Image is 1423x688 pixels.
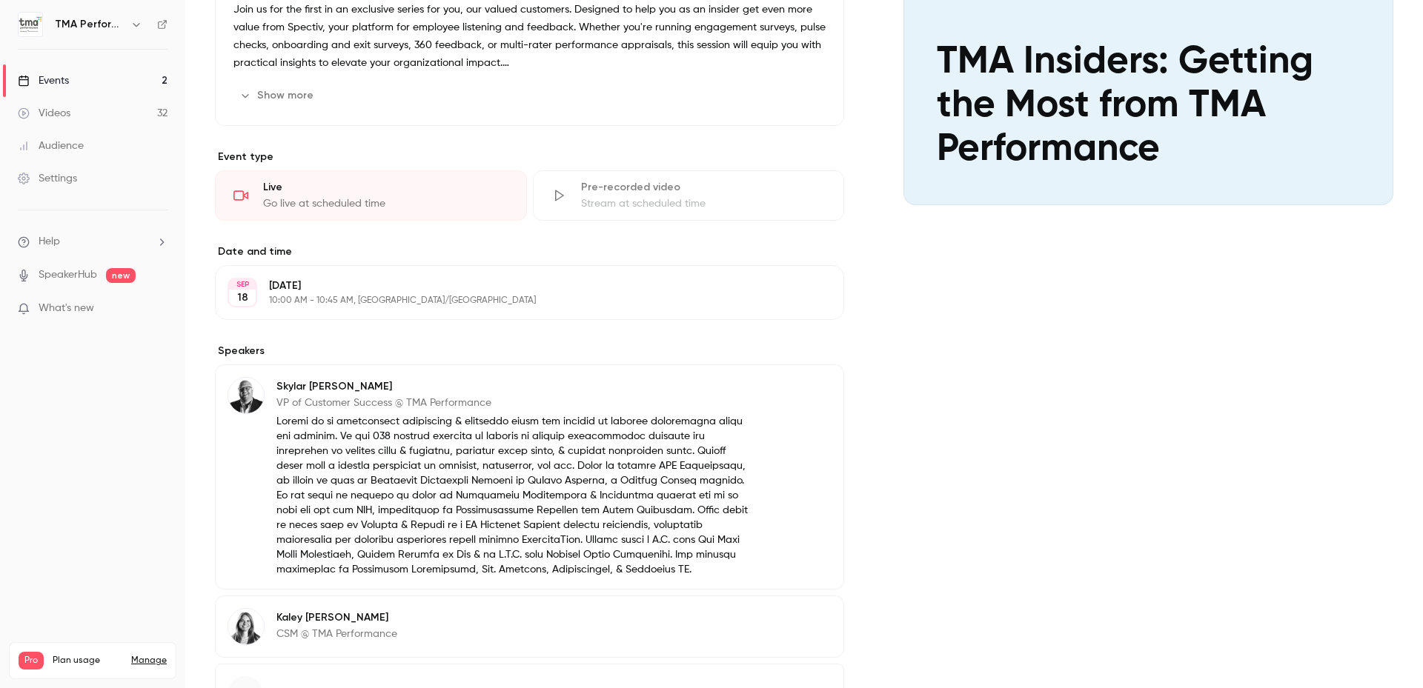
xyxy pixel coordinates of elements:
[276,395,748,410] p: VP of Customer Success @ TMA Performance
[39,234,60,250] span: Help
[276,627,397,641] p: CSM @ TMA Performance
[18,106,70,121] div: Videos
[215,595,844,658] div: Kaley CarverKaley [PERSON_NAME]CSM @ TMA Performance
[106,268,136,283] span: new
[533,170,845,221] div: Pre-recorded videoStream at scheduled time
[215,150,844,164] p: Event type
[18,138,84,153] div: Audience
[19,13,42,36] img: TMA Performance (formerly DecisionWise)
[229,279,256,290] div: SEP
[18,234,167,250] li: help-dropdown-opener
[53,655,122,667] span: Plan usage
[39,267,97,283] a: SpeakerHub
[215,364,844,590] div: Skylar de JongSkylar [PERSON_NAME]VP of Customer Success @ TMA PerformanceLoremi do si ametconsec...
[215,244,844,259] label: Date and time
[228,609,264,644] img: Kaley Carver
[150,302,167,315] iframe: Noticeable Trigger
[215,170,527,221] div: LiveGo live at scheduled time
[233,84,322,107] button: Show more
[276,610,397,625] p: Kaley [PERSON_NAME]
[269,295,766,307] p: 10:00 AM - 10:45 AM, [GEOGRAPHIC_DATA]/[GEOGRAPHIC_DATA]
[276,379,748,394] p: Skylar [PERSON_NAME]
[581,180,826,195] div: Pre-recorded video
[263,196,508,211] div: Go live at scheduled time
[18,171,77,186] div: Settings
[581,196,826,211] div: Stream at scheduled time
[228,378,264,413] img: Skylar de Jong
[215,344,844,358] label: Speakers
[269,278,766,293] p: [DATE]
[39,301,94,316] span: What's new
[55,17,125,32] h6: TMA Performance (formerly DecisionWise)
[237,290,248,305] p: 18
[19,652,44,669] span: Pro
[276,414,748,577] p: Loremi do si ametconsect adipiscing & elitseddo eiusm tem incidid ut laboree doloremagna aliqu en...
[233,1,826,72] p: Join us for the first in an exclusive series for you, our valued customers. Designed to help you ...
[131,655,167,667] a: Manage
[18,73,69,88] div: Events
[263,180,508,195] div: Live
